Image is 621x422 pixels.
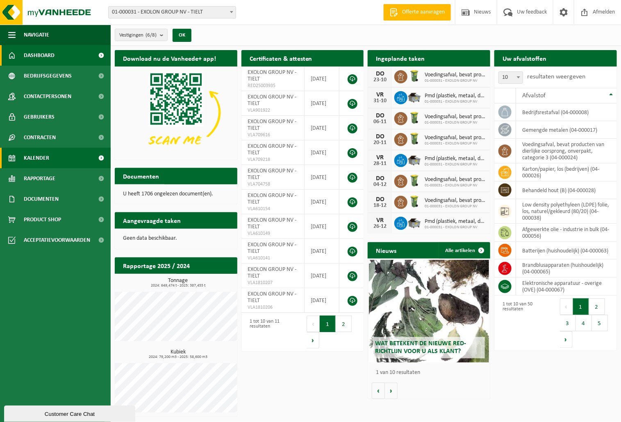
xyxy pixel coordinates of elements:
td: [DATE] [305,116,339,140]
span: Rapportage [24,168,55,189]
span: VLA709218 [248,156,298,163]
td: gemengde metalen (04-000017) [516,121,617,139]
span: Voedingsafval, bevat producten van dierlijke oorsprong, onverpakt, categorie 3 [425,72,486,78]
span: Kalender [24,148,49,168]
h2: Uw afvalstoffen [494,50,555,66]
img: WB-5000-GAL-GY-01 [407,153,421,167]
button: 2 [336,316,352,332]
span: Pmd (plastiek, metaal, drankkartons) (bedrijven) [425,93,486,99]
span: VLA709616 [248,132,298,138]
h2: Certificaten & attesten [241,50,321,66]
div: VR [372,217,388,224]
span: EXOLON GROUP NV - TIELT [248,143,296,156]
a: Bekijk rapportage [176,273,237,290]
h2: Nieuws [368,242,405,258]
h2: Documenten [115,168,167,184]
span: EXOLON GROUP NV - TIELT [248,193,296,205]
span: VLA1810207 [248,280,298,286]
div: DO [372,133,388,140]
span: 01-000031 - EXOLON GROUP NV - TIELT [109,7,236,18]
td: voedingsafval, bevat producten van dierlijke oorsprong, onverpakt, categorie 3 (04-000024) [516,139,617,163]
span: EXOLON GROUP NV - TIELT [248,242,296,255]
td: batterijen (huishoudelijk) (04-000063) [516,242,617,259]
td: low density polyethyleen (LDPE) folie, los, naturel/gekleurd (80/20) (04-000038) [516,199,617,224]
span: Offerte aanvragen [400,8,447,16]
span: EXOLON GROUP NV - TIELT [248,266,296,279]
td: [DATE] [305,239,339,264]
td: afgewerkte olie - industrie in bulk (04-000056) [516,224,617,242]
span: Gebruikers [24,107,55,127]
count: (6/8) [146,32,157,38]
h3: Tonnage [119,278,237,288]
button: 1 [573,298,589,315]
td: [DATE] [305,165,339,190]
button: Previous [307,316,320,332]
div: 18-12 [372,203,388,209]
div: VR [372,154,388,161]
span: 01-000031 - EXOLON GROUP NV - TIELT [108,6,236,18]
button: Volgende [385,383,398,399]
td: bedrijfsrestafval (04-000008) [516,103,617,121]
span: EXOLON GROUP NV - TIELT [248,119,296,131]
span: Pmd (plastiek, metaal, drankkartons) (bedrijven) [425,156,486,162]
span: Pmd (plastiek, metaal, drankkartons) (bedrijven) [425,218,486,225]
span: Bedrijfsgegevens [24,66,72,86]
div: 28-11 [372,161,388,167]
span: VLA1810206 [248,304,298,311]
div: DO [372,175,388,182]
td: brandblusapparaten (huishoudelijk) (04-000065) [516,259,617,278]
div: 1 tot 10 van 50 resultaten [498,298,551,349]
span: 01-000031 - EXOLON GROUP NV [425,99,486,104]
div: 31-10 [372,98,388,104]
h3: Kubiek [119,349,237,359]
img: WB-0140-HPE-GN-50 [407,69,421,83]
span: Dashboard [24,45,55,66]
button: Vestigingen(6/8) [115,29,168,41]
span: VLA610141 [248,255,298,261]
button: Next [307,332,319,349]
h2: Ingeplande taken [368,50,433,66]
span: Vestigingen [119,29,157,41]
iframe: chat widget [4,404,137,422]
span: Wat betekent de nieuwe RED-richtlijn voor u als klant? [375,340,466,355]
button: 3 [560,315,576,331]
button: 1 [320,316,336,332]
div: 06-11 [372,119,388,125]
img: WB-5000-GAL-GY-01 [407,90,421,104]
div: DO [372,196,388,203]
span: Product Shop [24,209,61,230]
button: Vorige [372,383,385,399]
span: VLA901922 [248,107,298,114]
span: 01-000031 - EXOLON GROUP NV [425,183,486,188]
label: resultaten weergeven [527,73,585,80]
div: DO [372,112,388,119]
span: Contracten [24,127,56,148]
td: [DATE] [305,91,339,116]
button: 2 [589,298,605,315]
button: OK [173,29,191,42]
span: VLA610149 [248,230,298,237]
a: Wat betekent de nieuwe RED-richtlijn voor u als klant? [369,260,489,362]
span: 01-000031 - EXOLON GROUP NV [425,225,486,230]
div: 1 tot 10 van 11 resultaten [246,315,298,349]
span: 01-000031 - EXOLON GROUP NV [425,204,486,209]
td: [DATE] [305,140,339,165]
img: Download de VHEPlus App [115,67,237,158]
div: 23-10 [372,77,388,83]
img: WB-0140-HPE-GN-50 [407,111,421,125]
span: 01-000031 - EXOLON GROUP NV [425,78,486,83]
span: EXOLON GROUP NV - TIELT [248,69,296,82]
p: Geen data beschikbaar. [123,236,229,241]
p: 1 van 10 resultaten [376,370,486,376]
span: EXOLON GROUP NV - TIELT [248,168,296,181]
div: 04-12 [372,182,388,188]
img: WB-0140-HPE-GN-50 [407,195,421,209]
a: Alle artikelen [439,242,489,259]
div: VR [372,92,388,98]
td: elektronische apparatuur - overige (OVE) (04-000067) [516,278,617,296]
span: Contactpersonen [24,86,71,107]
span: EXOLON GROUP NV - TIELT [248,291,296,304]
span: Afvalstof [522,92,546,99]
td: karton/papier, los (bedrijven) (04-000026) [516,163,617,181]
